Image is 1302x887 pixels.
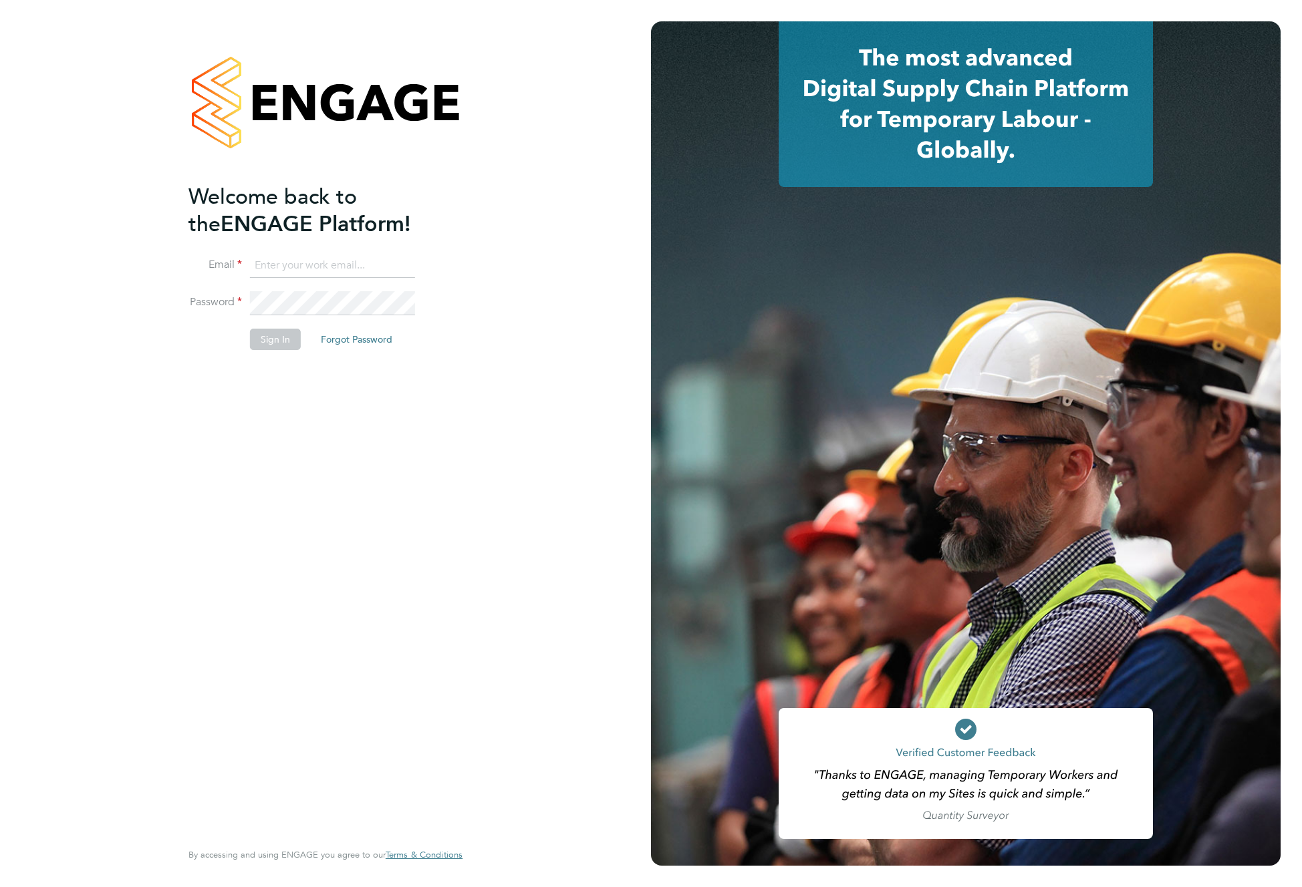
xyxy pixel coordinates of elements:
label: Email [188,258,242,272]
span: Welcome back to the [188,184,357,237]
button: Forgot Password [310,329,403,350]
a: Terms & Conditions [386,850,463,860]
label: Password [188,295,242,309]
span: Terms & Conditions [386,849,463,860]
button: Sign In [250,329,301,350]
span: By accessing and using ENGAGE you agree to our [188,849,463,860]
h2: ENGAGE Platform! [188,183,449,238]
input: Enter your work email... [250,254,415,278]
